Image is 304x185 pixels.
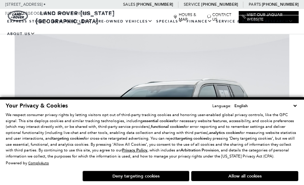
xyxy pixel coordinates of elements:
a: Pre-Owned Vehicles [94,15,154,28]
a: [PHONE_NUMBER] [201,2,238,7]
a: Visit Our Jaguar Website [242,12,295,22]
a: EXPRESS STORE [5,15,51,28]
strong: functional cookies [151,124,184,129]
a: Finance [185,15,214,28]
strong: Arbitration Provision [181,147,219,153]
button: Deny targeting cookies [82,171,189,181]
a: [PHONE_NUMBER] [136,2,173,7]
div: Powered by [6,161,49,165]
a: ComplyAuto [28,161,49,165]
a: Specials [154,15,185,28]
a: Research [263,15,295,28]
select: Language Select [233,102,298,109]
a: Contact Us [207,12,235,22]
span: Your Privacy & Cookies [6,102,68,110]
div: Language: [212,104,231,108]
strong: analytics cookies [209,130,240,135]
a: Land Rover [US_STATE][GEOGRAPHIC_DATA] [36,9,115,25]
strong: targeting cookies [176,136,207,141]
a: [PHONE_NUMBER] [262,2,299,7]
strong: essential cookies [143,118,173,124]
strong: targeting cookies [52,136,84,141]
a: Service & Parts [214,15,263,28]
a: land-rover [8,11,28,21]
a: About Us [5,28,37,40]
nav: Main Navigation [5,15,299,40]
p: We respect consumer privacy rights by letting visitors opt out of third-party tracking cookies an... [6,112,298,159]
a: [STREET_ADDRESS] • [US_STATE][GEOGRAPHIC_DATA], CO 80905 [5,2,89,16]
button: Allow all cookies [191,171,298,181]
img: Land Rover [8,11,28,21]
a: Privacy Policy [122,148,147,152]
a: Hours & Map [173,12,203,22]
a: New Vehicles [51,15,94,28]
